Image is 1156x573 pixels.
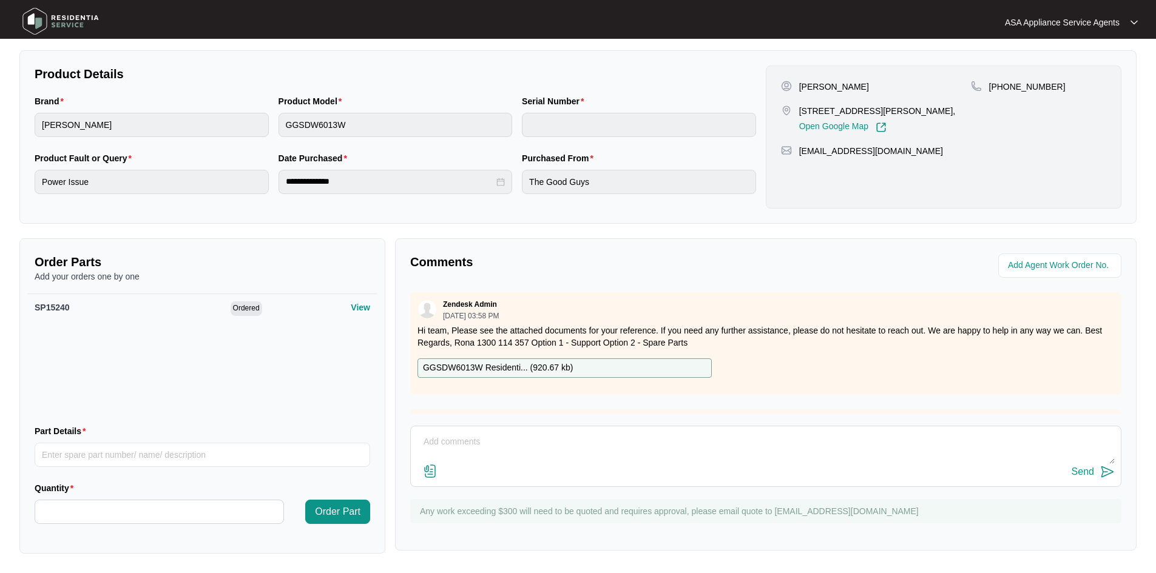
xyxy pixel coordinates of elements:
p: Zendesk Admin [443,300,497,309]
img: file-attachment-doc.svg [423,464,438,478]
p: [PHONE_NUMBER] [989,81,1066,93]
img: residentia service logo [18,3,103,39]
button: Order Part [305,500,370,524]
label: Date Purchased [279,152,352,164]
button: Send [1072,464,1115,480]
label: Part Details [35,425,91,437]
img: map-pin [971,81,982,92]
input: Brand [35,113,269,137]
img: send-icon.svg [1100,464,1115,479]
p: GGSDW6013W Residenti... ( 920.67 kb ) [423,361,573,375]
img: map-pin [781,145,792,156]
label: Brand [35,95,69,107]
p: [PERSON_NAME] [799,81,869,93]
label: Serial Number [522,95,589,107]
span: Order Part [315,504,360,519]
p: ASA Appliance Service Agents [1005,16,1120,28]
span: Ordered [231,301,262,316]
p: Order Parts [35,253,370,270]
input: Add Agent Work Order No. [1008,258,1114,273]
label: Quantity [35,482,78,494]
p: [EMAIL_ADDRESS][DOMAIN_NAME] [799,145,943,157]
input: Purchased From [522,170,756,194]
input: Product Fault or Query [35,170,269,194]
img: user.svg [418,300,436,318]
p: Add your orders one by one [35,270,370,283]
p: Any work exceeding $300 will need to be quoted and requires approval, please email quote to [EMAI... [420,505,1115,517]
input: Date Purchased [286,175,495,188]
a: Open Google Map [799,122,887,133]
div: Send [1072,466,1094,477]
input: Part Details [35,443,370,467]
span: SP15240 [35,303,70,312]
p: Comments [410,253,757,270]
input: Quantity [35,500,283,523]
p: [DATE] 03:58 PM [443,312,499,320]
label: Purchased From [522,152,598,164]
label: Product Fault or Query [35,152,137,164]
label: Product Model [279,95,347,107]
p: Hi team, Please see the attached documents for your reference. If you need any further assistance... [417,324,1114,349]
img: dropdown arrow [1131,19,1138,25]
p: [STREET_ADDRESS][PERSON_NAME], [799,105,956,117]
img: user-pin [781,81,792,92]
input: Product Model [279,113,513,137]
p: Product Details [35,65,756,82]
img: Link-External [876,122,887,133]
p: View [351,301,370,313]
input: Serial Number [522,113,756,137]
img: map-pin [781,105,792,116]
